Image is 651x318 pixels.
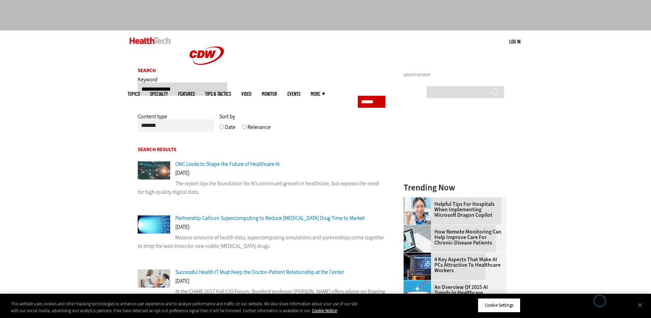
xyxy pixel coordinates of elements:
span: Specialty [150,91,168,96]
label: Date [225,123,235,136]
a: Tips & Tactics [205,91,231,96]
div: [DATE] [138,170,386,179]
div: User menu [509,38,520,45]
iframe: advertisement [404,80,506,165]
span: Topics [127,91,140,96]
a: How Remote Monitoring Can Help Improve Care for Chronic-Disease Patients [404,229,502,246]
div: This website uses cookies and other tracking technologies to enhance user experience and to analy... [11,301,358,314]
a: Patient speaking with doctor [404,225,434,230]
a: MonITor [262,91,277,96]
a: Features [178,91,195,96]
a: Video [241,91,252,96]
button: Close [633,297,648,313]
div: [DATE] [138,224,386,233]
a: illustration of computer chip being put inside head with waves [404,280,434,286]
img: Patient speaking with doctor [404,225,431,252]
span: Sort by [219,113,235,120]
a: Doctor using phone to dictate to tablet [404,197,434,203]
img: Desktop monitor with brain AI concept [404,253,431,280]
h3: Trending Now [404,183,506,192]
img: Home [130,37,171,44]
a: CDW [181,76,232,83]
img: Home [181,30,232,81]
a: Successful Health IT Must Keep the Doctor-Patient Relationship at the Center [175,268,344,276]
span: More [311,91,325,96]
h2: Search Results [138,147,386,152]
p: The report lays the foundation for AI’s continued growth in healthcare, but exposes the need for ... [138,179,386,197]
a: An Overview of 2025 AI Trends in Healthcare [404,284,502,295]
a: 4 Key Aspects That Make AI PCs Attractive to Healthcare Workers [404,257,502,273]
label: Content type [138,113,167,125]
p: Massive amounts of health data, supercomputing simulations and partnerships come together to drop... [138,233,386,251]
label: Relevance [247,123,271,136]
a: Log in [509,38,520,44]
a: Partnership Calls on Supercomputing to Reduce [MEDICAL_DATA] Drug Time to Market [175,214,365,222]
p: At the CHIME 2017 Fall CIO Forum, Stanford professor [PERSON_NAME] offers advice on flipping the ... [138,287,386,305]
a: Helpful Tips for Hospitals When Implementing Microsoft Dragon Copilot [404,201,502,218]
a: More information about your privacy [312,308,337,314]
a: Events [287,91,300,96]
a: ONC Looks to Shape the Future of Healthcare AI [175,160,280,168]
img: Doctor using phone to dictate to tablet [404,197,431,225]
a: Desktop monitor with brain AI concept [404,253,434,258]
button: Cookie Settings [478,298,520,313]
div: [DATE] [138,278,386,287]
img: illustration of computer chip being put inside head with waves [404,280,431,308]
